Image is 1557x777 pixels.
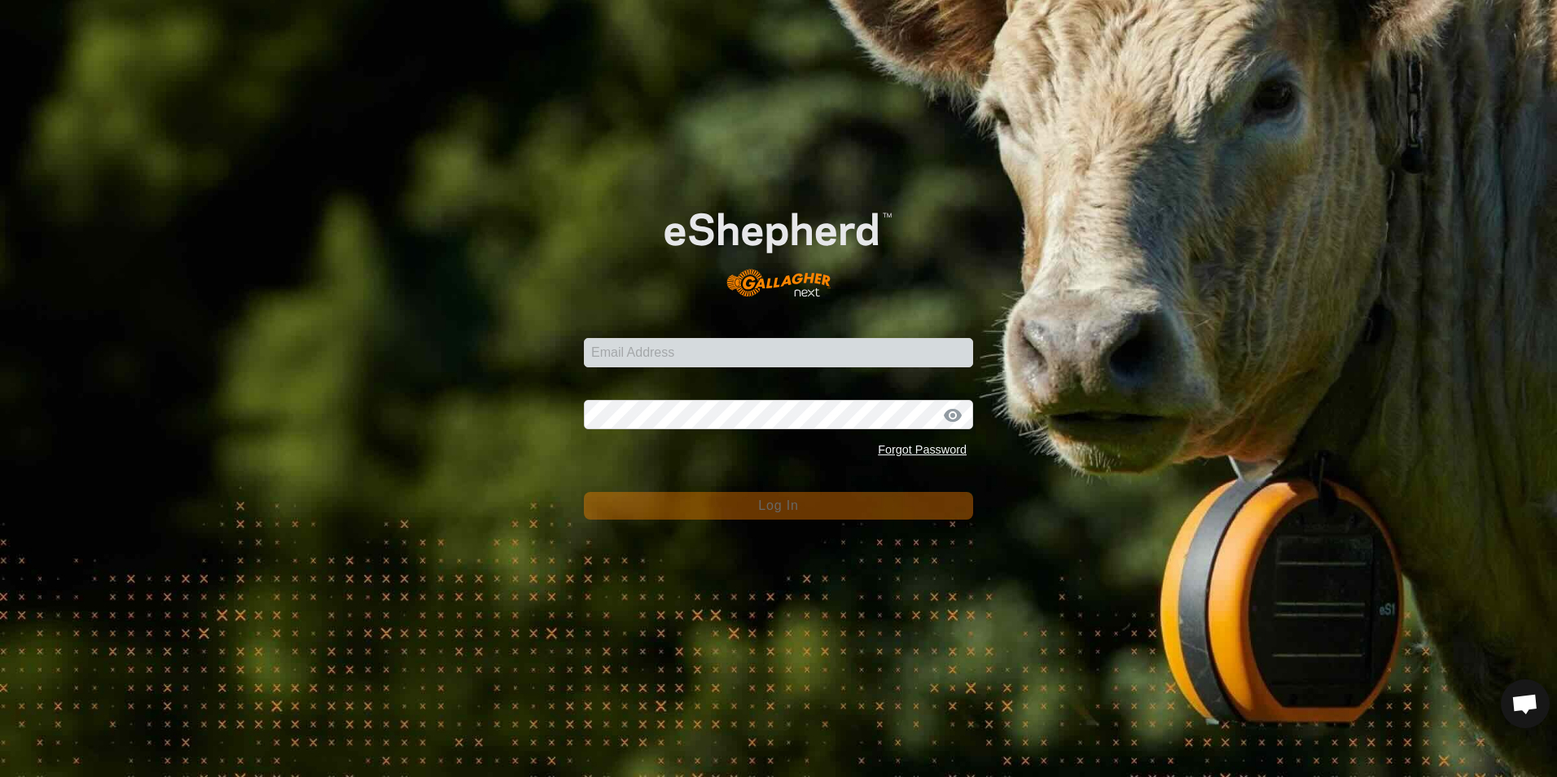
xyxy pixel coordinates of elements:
img: E-shepherd Logo [623,180,934,313]
button: Log In [584,492,973,520]
div: Open chat [1501,679,1550,728]
input: Email Address [584,338,973,367]
span: Log In [758,498,798,512]
a: Forgot Password [878,443,967,456]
